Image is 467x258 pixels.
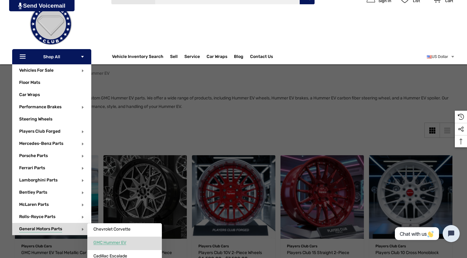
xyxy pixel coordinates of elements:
[458,126,464,132] svg: Social Media
[19,116,52,123] span: Steering Wheels
[19,177,58,183] a: Lamborghini Parts
[19,190,47,196] span: Bentley Parts
[19,165,45,170] a: Ferrari Parts
[80,55,85,59] svg: Icon Arrow Down
[19,113,91,125] a: Steering Wheels
[19,226,62,233] span: General Motors Parts
[19,89,91,101] a: Car Wraps
[19,92,40,99] span: Car Wraps
[12,49,91,64] p: Shop All
[19,129,61,135] span: Players Club Forged
[184,54,200,61] a: Service
[93,240,126,245] span: GMC Hummer EV
[19,68,54,74] span: Vehicles For Sale
[19,202,49,209] span: McLaren Parts
[170,51,184,63] a: Sell
[170,54,178,61] span: Sell
[207,51,234,63] a: Car Wraps
[18,2,22,9] img: PjwhLS0gR2VuZXJhdG9yOiBHcmF2aXQuaW8gLS0+PHN2ZyB4bWxucz0iaHR0cDovL3d3dy53My5vcmcvMjAwMC9zdmciIHhtb...
[250,54,273,61] a: Contact Us
[427,51,455,63] a: USD
[19,214,55,219] a: Rolls-Royce Parts
[112,54,163,61] a: Vehicle Inventory Search
[19,77,91,89] a: Floor Mats
[234,54,243,61] a: Blog
[19,214,55,221] span: Rolls-Royce Parts
[458,114,464,120] svg: Recently Viewed
[19,165,45,172] span: Ferrari Parts
[19,141,63,148] span: Mercedes-Benz Parts
[19,153,48,160] span: Porsche Parts
[19,202,49,207] a: McLaren Parts
[93,227,131,232] span: Chevrolet Corvette
[19,80,40,87] span: Floor Mats
[207,54,227,61] span: Car Wraps
[19,104,61,109] a: Performance Brakes
[19,141,63,146] a: Mercedes-Benz Parts
[19,190,47,195] a: Bentley Parts
[19,53,28,60] svg: Icon Line
[19,177,58,184] span: Lamborghini Parts
[19,68,54,73] a: Vehicles For Sale
[455,138,467,145] svg: Top
[19,129,61,134] a: Players Club Forged
[19,153,48,158] a: Porsche Parts
[19,104,61,111] span: Performance Brakes
[19,226,62,231] a: General Motors Parts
